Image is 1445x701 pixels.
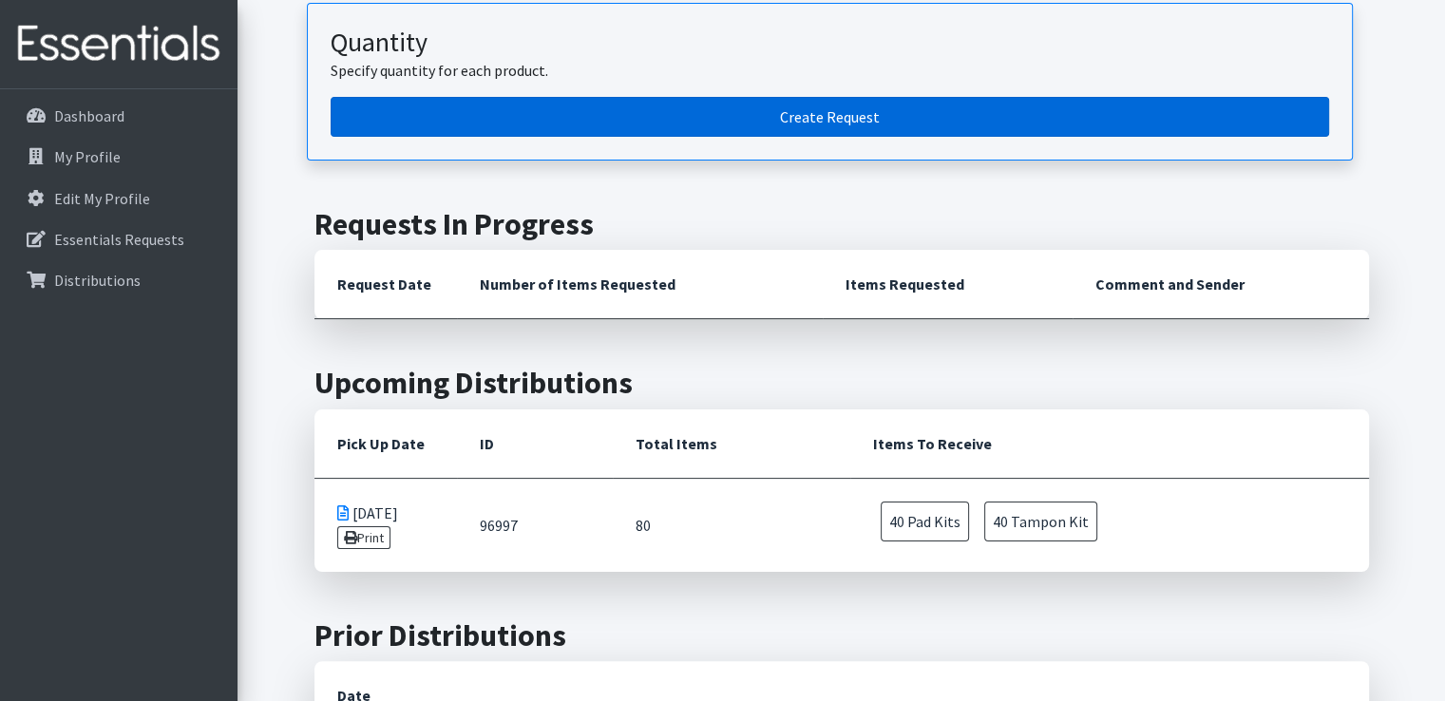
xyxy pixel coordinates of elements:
[8,97,230,135] a: Dashboard
[984,502,1097,541] span: 40 Tampon Kit
[314,617,1369,654] h2: Prior Distributions
[54,106,124,125] p: Dashboard
[54,147,121,166] p: My Profile
[823,250,1073,319] th: Items Requested
[613,409,850,479] th: Total Items
[331,59,1329,82] p: Specify quantity for each product.
[314,478,457,572] td: [DATE]
[8,138,230,176] a: My Profile
[8,261,230,299] a: Distributions
[314,409,457,479] th: Pick Up Date
[613,478,850,572] td: 80
[331,27,1329,59] h3: Quantity
[314,365,1369,401] h2: Upcoming Distributions
[8,220,230,258] a: Essentials Requests
[337,526,391,549] a: Print
[314,206,1369,242] h2: Requests In Progress
[8,12,230,76] img: HumanEssentials
[881,502,969,541] span: 40 Pad Kits
[850,409,1368,479] th: Items To Receive
[331,97,1329,137] a: Create a request by quantity
[457,250,824,319] th: Number of Items Requested
[457,409,613,479] th: ID
[54,230,184,249] p: Essentials Requests
[457,478,613,572] td: 96997
[54,271,141,290] p: Distributions
[8,180,230,218] a: Edit My Profile
[314,250,457,319] th: Request Date
[1073,250,1368,319] th: Comment and Sender
[54,189,150,208] p: Edit My Profile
